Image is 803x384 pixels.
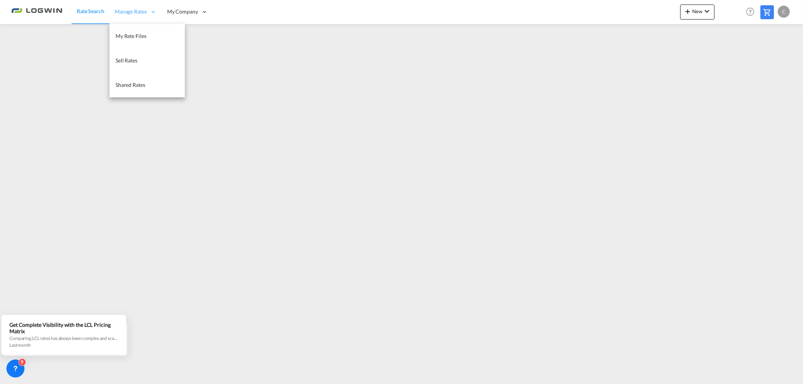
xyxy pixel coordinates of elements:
[778,6,790,18] div: C
[115,8,147,15] span: Manage Rates
[116,33,146,39] span: My Rate Files
[6,345,32,373] iframe: Chat
[116,57,137,64] span: Sell Rates
[11,3,62,20] img: 2761ae10d95411efa20a1f5e0282d2d7.png
[683,8,712,14] span: New
[110,73,185,97] a: Shared Rates
[683,7,692,16] md-icon: icon-plus 400-fg
[702,7,712,16] md-icon: icon-chevron-down
[744,5,760,19] div: Help
[110,49,185,73] a: Sell Rates
[116,82,145,88] span: Shared Rates
[77,8,104,14] span: Rate Search
[167,8,198,15] span: My Company
[744,5,757,18] span: Help
[110,24,185,49] a: My Rate Files
[680,5,715,20] button: icon-plus 400-fgNewicon-chevron-down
